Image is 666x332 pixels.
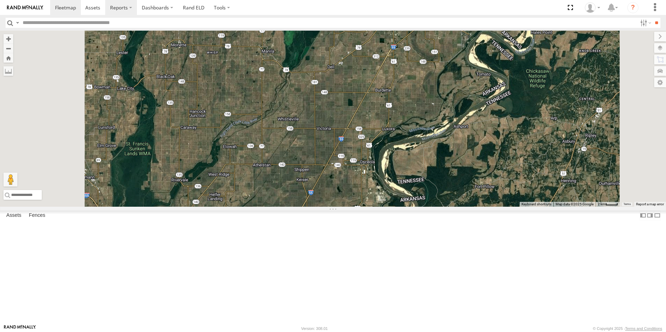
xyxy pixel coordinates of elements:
i: ? [627,2,638,13]
img: rand-logo.svg [7,5,43,10]
button: Zoom in [3,34,13,44]
button: Keyboard shortcuts [521,202,551,207]
div: Craig King [582,2,603,13]
button: Map Scale: 2 km per 32 pixels [596,202,620,207]
label: Dock Summary Table to the Right [646,211,653,221]
button: Drag Pegman onto the map to open Street View [3,173,17,187]
label: Dock Summary Table to the Left [640,211,646,221]
button: Zoom Home [3,53,13,63]
label: Map Settings [654,78,666,87]
div: © Copyright 2025 - [593,326,662,331]
div: Version: 308.01 [301,326,328,331]
button: Zoom out [3,44,13,53]
label: Measure [3,66,13,76]
span: Map data ©2025 Google [556,202,594,206]
a: Terms and Conditions [625,326,662,331]
label: Search Query [15,18,20,28]
label: Hide Summary Table [654,211,661,221]
label: Search Filter Options [637,18,652,28]
span: 2 km [598,202,605,206]
label: Assets [3,211,25,220]
a: Terms (opens in new tab) [624,203,631,206]
label: Fences [25,211,49,220]
a: Visit our Website [4,325,36,332]
a: Report a map error [636,202,664,206]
